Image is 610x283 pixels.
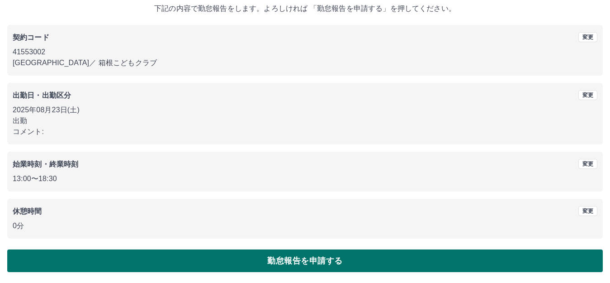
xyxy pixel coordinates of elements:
p: 0分 [13,221,597,231]
button: 変更 [578,32,597,42]
button: 勤怠報告を申請する [7,249,603,272]
button: 変更 [578,159,597,169]
b: 始業時刻・終業時刻 [13,160,78,168]
p: 出勤 [13,115,597,126]
button: 変更 [578,206,597,216]
button: 変更 [578,90,597,100]
p: [GEOGRAPHIC_DATA] ／ 箱根こどもクラブ [13,58,597,68]
p: 2025年08月23日(土) [13,105,597,115]
b: 契約コード [13,34,49,41]
p: 下記の内容で勤怠報告をします。よろしければ 「勤怠報告を申請する」を押してください。 [7,3,603,14]
b: 出勤日・出勤区分 [13,91,71,99]
p: 41553002 [13,47,597,58]
b: 休憩時間 [13,207,42,215]
p: 13:00 〜 18:30 [13,173,597,184]
p: コメント: [13,126,597,137]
